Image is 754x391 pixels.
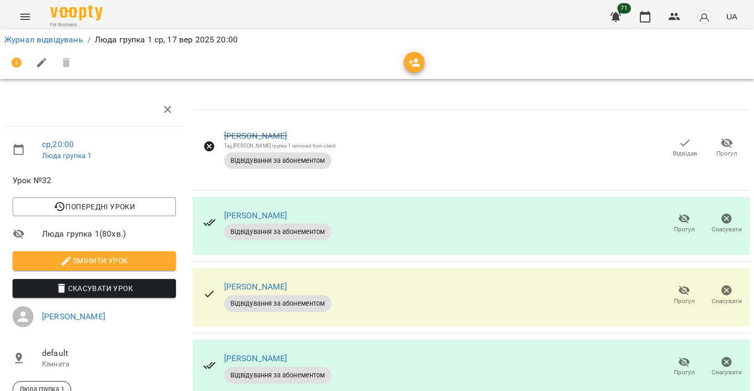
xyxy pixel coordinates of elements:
button: Прогул [663,352,705,382]
button: Menu [13,4,38,29]
span: Відвідав [673,149,697,158]
button: Прогул [663,281,705,310]
button: Скасувати [705,209,748,239]
span: UA [726,11,737,22]
li: / [87,33,91,46]
a: [PERSON_NAME] [224,353,287,363]
img: Voopty Logo [50,5,103,20]
span: Скасувати [712,297,742,306]
a: [PERSON_NAME] [224,282,287,292]
button: Змінити урок [13,251,176,270]
a: [PERSON_NAME] [224,210,287,220]
span: Прогул [716,149,737,158]
span: Урок №32 [13,174,176,187]
span: Попередні уроки [21,200,168,213]
img: avatar_s.png [697,9,712,24]
button: Прогул [706,133,748,162]
button: Скасувати [705,352,748,382]
nav: breadcrumb [4,33,750,46]
span: Відвідування за абонементом [224,227,331,237]
a: Журнал відвідувань [4,35,83,44]
button: Скасувати [705,281,748,310]
div: Tag [PERSON_NAME] групка 1 removed from client [224,142,336,149]
span: 71 [617,3,631,14]
a: [PERSON_NAME] [224,131,287,141]
span: Люда групка 1 ( 80 хв. ) [42,228,176,240]
button: Скасувати Урок [13,279,176,298]
span: Відвідування за абонементом [224,299,331,308]
span: Прогул [674,368,695,377]
button: Відвідав [664,133,706,162]
button: Прогул [663,209,705,239]
a: Люда групка 1 [42,151,92,160]
span: Відвідування за абонементом [224,156,331,165]
span: Відвідування за абонементом [224,371,331,380]
span: Прогул [674,225,695,234]
span: Прогул [674,297,695,306]
span: default [42,347,176,360]
span: Скасувати [712,368,742,377]
span: Скасувати [712,225,742,234]
p: Люда групка 1 ср, 17 вер 2025 20:00 [95,33,238,46]
span: Змінити урок [21,254,168,267]
button: Попередні уроки [13,197,176,216]
a: ср , 20:00 [42,139,74,149]
p: Кімната [42,359,176,370]
button: UA [722,7,741,26]
a: [PERSON_NAME] [42,311,105,321]
span: For Business [50,21,103,28]
span: Скасувати Урок [21,282,168,295]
